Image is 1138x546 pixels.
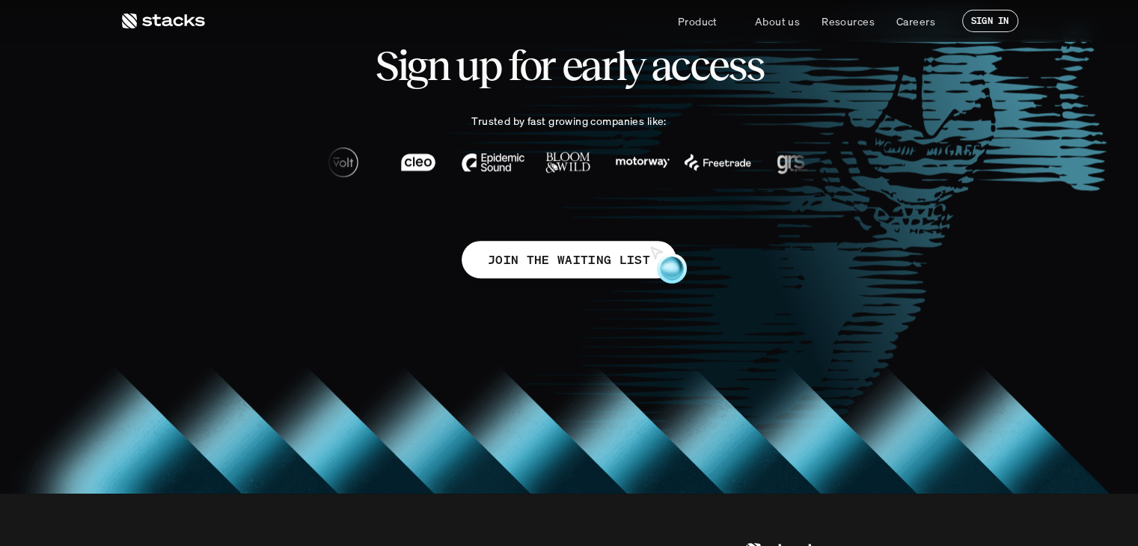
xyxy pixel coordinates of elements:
[813,7,884,34] a: Resources
[887,7,944,34] a: Careers
[971,16,1009,26] p: SIGN IN
[488,248,650,270] p: JOIN THE WAITING LIST
[678,13,718,29] p: Product
[471,113,666,129] p: Trusted by fast growing companies like:
[896,13,935,29] p: Careers
[746,7,809,34] a: About us
[822,13,875,29] p: Resources
[962,10,1018,32] a: SIGN IN
[755,13,800,29] p: About us
[156,43,982,89] h2: Sign up for early access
